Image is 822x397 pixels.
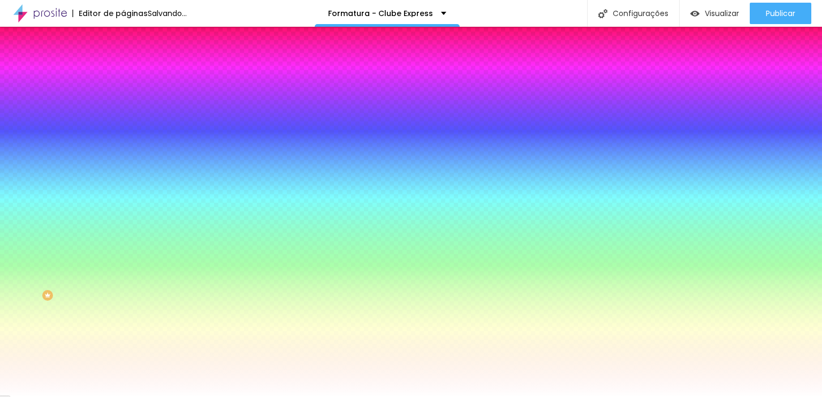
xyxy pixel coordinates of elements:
span: Publicar [766,9,795,18]
div: Salvando... [148,10,187,17]
button: Visualizar [680,3,750,24]
button: Publicar [750,3,811,24]
img: view-1.svg [690,9,699,18]
span: Visualizar [705,9,739,18]
p: Formatura - Clube Express [328,10,433,17]
div: Editor de páginas [72,10,148,17]
img: Icone [598,9,607,18]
